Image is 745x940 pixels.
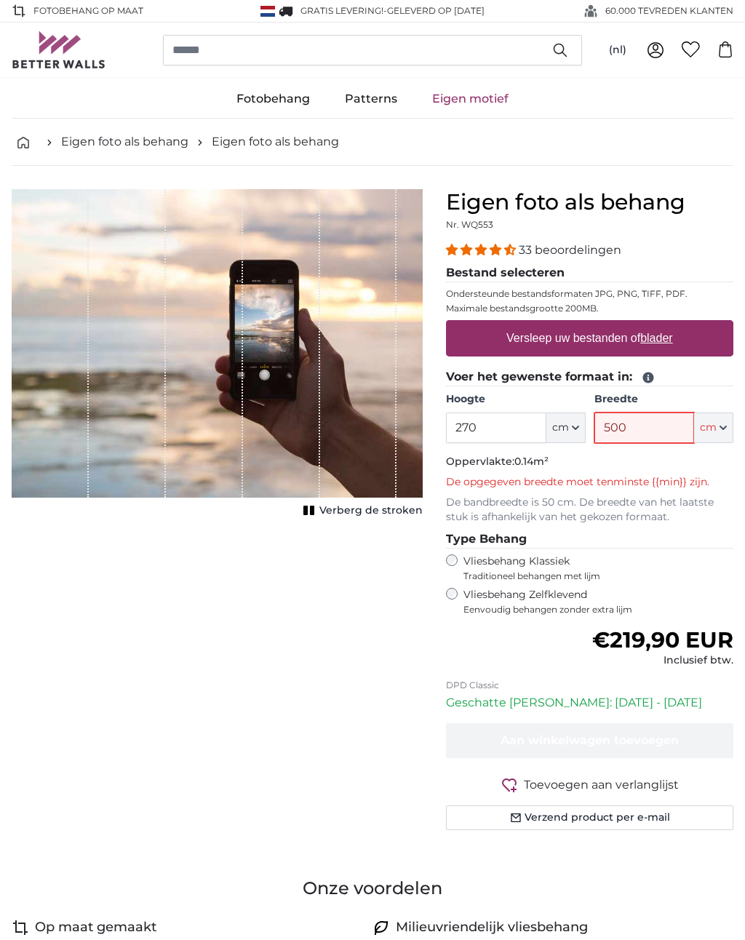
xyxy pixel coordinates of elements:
span: Nr. WQ553 [446,219,493,230]
span: Toevoegen aan verlanglijst [524,776,679,794]
span: 33 beoordelingen [519,243,621,257]
span: Geleverd op [DATE] [387,5,485,16]
p: De bandbreedte is 50 cm. De breedte van het laatste stuk is afhankelijk van het gekozen formaat. [446,495,733,525]
p: DPD Classic [446,680,733,691]
h4: Op maat gemaakt [35,917,156,938]
span: - [383,5,485,16]
button: Verberg de stroken [299,501,423,521]
img: Nederland [260,6,275,17]
legend: Voer het gewenste formaat in: [446,368,733,386]
button: Aan winkelwagen toevoegen [446,723,733,758]
div: Inclusief btw. [592,653,733,668]
a: Eigen motief [415,80,526,118]
u: blader [640,332,672,344]
label: Vliesbehang Klassiek [463,554,706,582]
span: GRATIS levering! [300,5,383,16]
legend: Bestand selecteren [446,264,733,282]
span: Eenvoudig behangen zonder extra lijm [463,604,733,616]
p: Maximale bestandsgrootte 200MB. [446,303,733,314]
span: FOTOBEHANG OP MAAT [33,4,143,17]
a: Fotobehang [219,80,327,118]
span: Aan winkelwagen toevoegen [501,733,679,747]
button: Toevoegen aan verlanglijst [446,776,733,794]
label: Versleep uw bestanden of [501,324,679,353]
img: Betterwalls [12,31,106,68]
span: 4.33 stars [446,243,519,257]
span: Verberg de stroken [319,503,423,518]
h4: Milieuvriendelijk vliesbehang [396,917,588,938]
span: 0.14m² [514,455,549,468]
a: Eigen foto als behang [61,133,188,151]
label: Breedte [594,392,733,407]
p: Ondersteunde bestandsformaten JPG, PNG, TIFF, PDF. [446,288,733,300]
button: cm [694,413,733,443]
div: 1 of 1 [12,189,423,521]
legend: Type Behang [446,530,733,549]
label: Vliesbehang Zelfklevend [463,588,733,616]
h1: Eigen foto als behang [446,189,733,215]
span: 60.000 TEVREDEN KLANTEN [605,4,733,17]
p: Oppervlakte: [446,455,733,469]
h3: Onze voordelen [12,877,733,900]
a: Patterns [327,80,415,118]
label: Hoogte [446,392,585,407]
p: De opgegeven breedte moet tenminste {{min}} zijn. [446,475,733,490]
button: (nl) [597,37,638,63]
nav: breadcrumbs [12,119,733,166]
span: €219,90 EUR [592,626,733,653]
span: cm [700,421,717,435]
p: Geschatte [PERSON_NAME]: [DATE] - [DATE] [446,694,733,712]
button: cm [546,413,586,443]
a: Eigen foto als behang [212,133,339,151]
button: Verzend product per e-mail [446,805,733,830]
span: Traditioneel behangen met lijm [463,570,706,582]
span: cm [552,421,569,435]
